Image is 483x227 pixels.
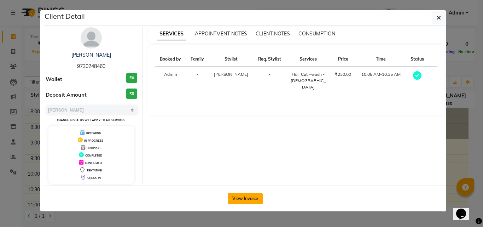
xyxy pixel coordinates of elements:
div: Hair Cut +wash - [DEMOGRAPHIC_DATA] [290,71,326,90]
button: View Invoice [228,193,263,204]
td: - [186,67,209,95]
iframe: chat widget [453,199,476,220]
span: IN PROGRESS [84,139,103,142]
th: Booked by [155,52,186,67]
span: CHECK-IN [87,176,101,180]
td: - [253,67,286,95]
span: UPCOMING [86,131,101,135]
span: CONSUMPTION [298,30,335,37]
span: APPOINTMENT NOTES [195,30,247,37]
span: CLIENT NOTES [256,30,290,37]
span: SERVICES [157,28,186,40]
span: DROPPED [87,146,100,150]
h3: ₹0 [126,89,137,99]
span: Deposit Amount [46,91,87,99]
h5: Client Detail [45,11,85,22]
th: Time [356,52,406,67]
span: Wallet [46,75,62,84]
th: Status [406,52,429,67]
small: Change in status will apply to all services. [57,118,126,122]
th: Price [330,52,356,67]
td: 10:05 AM-10:35 AM [356,67,406,95]
span: CONFIRMED [85,161,102,165]
h3: ₹0 [126,73,137,83]
img: avatar [81,27,102,49]
span: 9730248460 [77,63,105,69]
span: TENTATIVE [87,169,102,172]
th: Family [186,52,209,67]
th: Stylist [209,52,253,67]
th: Req. Stylist [253,52,286,67]
td: Admin [155,67,186,95]
div: ₹230.00 [334,71,352,78]
span: COMPLETED [85,154,102,157]
th: Services [286,52,330,67]
span: [PERSON_NAME] [214,72,248,77]
a: [PERSON_NAME] [71,52,111,58]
